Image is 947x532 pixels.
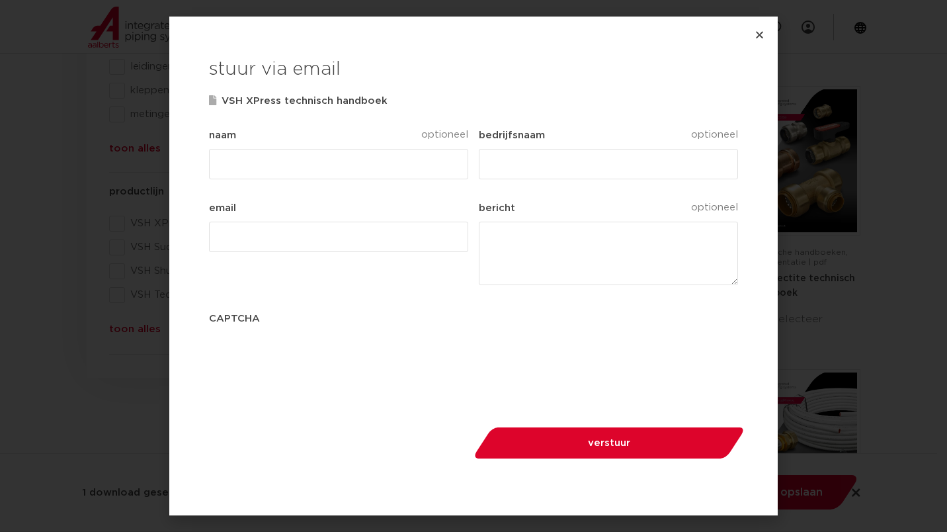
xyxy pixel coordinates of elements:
[509,438,710,448] span: verstuur
[755,30,764,40] a: Close
[209,311,260,327] label: CAPTCHA
[209,56,738,83] h3: stuur via email
[479,128,545,144] label: bedrijfsnaam
[691,128,738,143] div: optioneel
[209,96,388,106] strong: VSH XPress technisch handboek
[479,200,515,216] label: bericht
[209,200,236,216] label: email
[421,128,468,143] div: optioneel
[209,332,410,384] iframe: reCAPTCHA
[469,426,749,460] button: verstuur
[209,128,236,144] label: naam
[691,200,738,216] div: optioneel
